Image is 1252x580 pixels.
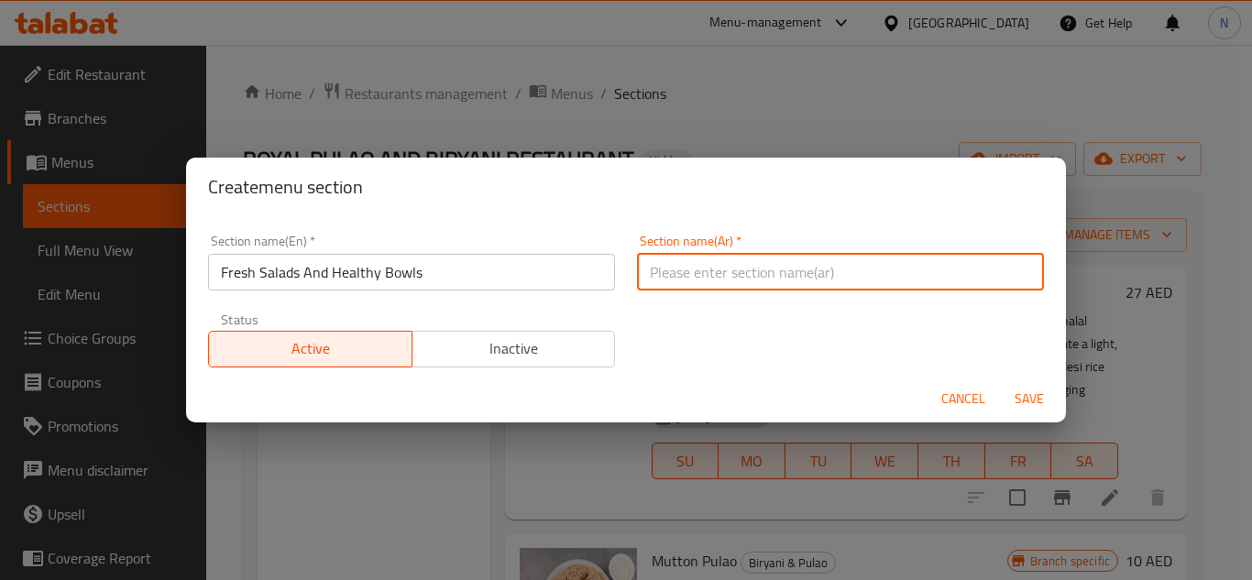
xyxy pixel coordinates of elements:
span: Cancel [941,388,985,410]
input: Please enter section name(ar) [637,254,1044,290]
button: Save [1000,382,1059,416]
button: Active [208,331,412,367]
span: Inactive [420,335,609,362]
button: Cancel [934,382,993,416]
span: Active [216,335,405,362]
input: Please enter section name(en) [208,254,615,290]
button: Inactive [412,331,616,367]
h2: Create menu section [208,172,1044,202]
span: Save [1007,388,1051,410]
